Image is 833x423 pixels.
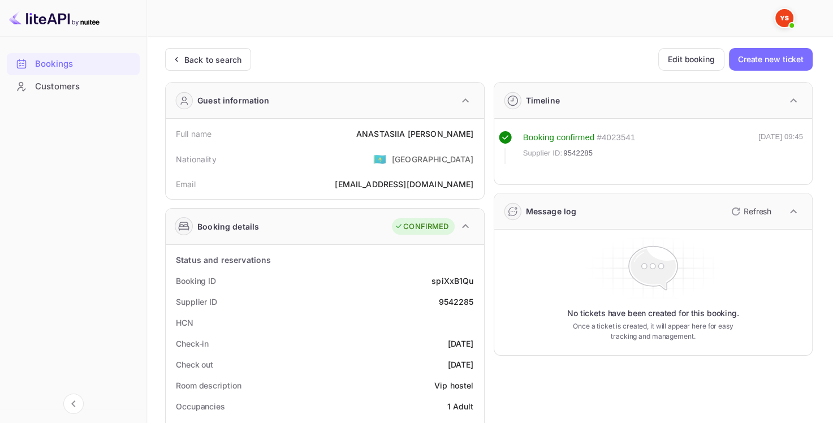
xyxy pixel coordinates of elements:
[176,379,241,391] div: Room description
[431,275,473,287] div: spiXxB1Qu
[176,317,193,329] div: HCN
[563,148,593,159] span: 9542285
[395,221,448,232] div: CONFIRMED
[658,48,724,71] button: Edit booking
[7,76,140,98] div: Customers
[758,131,803,164] div: [DATE] 09:45
[597,131,635,144] div: # 4023541
[724,202,776,221] button: Refresh
[7,53,140,75] div: Bookings
[7,53,140,74] a: Bookings
[176,296,217,308] div: Supplier ID
[438,296,473,308] div: 9542285
[197,94,270,106] div: Guest information
[434,379,474,391] div: Vip hostel
[526,205,577,217] div: Message log
[335,178,473,190] div: [EMAIL_ADDRESS][DOMAIN_NAME]
[392,153,474,165] div: [GEOGRAPHIC_DATA]
[448,338,474,349] div: [DATE]
[356,128,474,140] div: ANASTASIIA [PERSON_NAME]
[176,359,213,370] div: Check out
[176,275,216,287] div: Booking ID
[373,149,386,169] span: United States
[567,308,739,319] p: No tickets have been created for this booking.
[526,94,560,106] div: Timeline
[447,400,473,412] div: 1 Adult
[568,321,738,342] p: Once a ticket is created, it will appear here for easy tracking and management.
[176,128,212,140] div: Full name
[176,254,271,266] div: Status and reservations
[176,178,196,190] div: Email
[775,9,793,27] img: Yandex Support
[63,394,84,414] button: Collapse navigation
[35,58,134,71] div: Bookings
[184,54,241,66] div: Back to search
[523,148,563,159] span: Supplier ID:
[176,400,225,412] div: Occupancies
[176,338,209,349] div: Check-in
[523,131,595,144] div: Booking confirmed
[197,221,259,232] div: Booking details
[729,48,813,71] button: Create new ticket
[176,153,217,165] div: Nationality
[9,9,100,27] img: LiteAPI logo
[744,205,771,217] p: Refresh
[35,80,134,93] div: Customers
[7,76,140,97] a: Customers
[448,359,474,370] div: [DATE]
